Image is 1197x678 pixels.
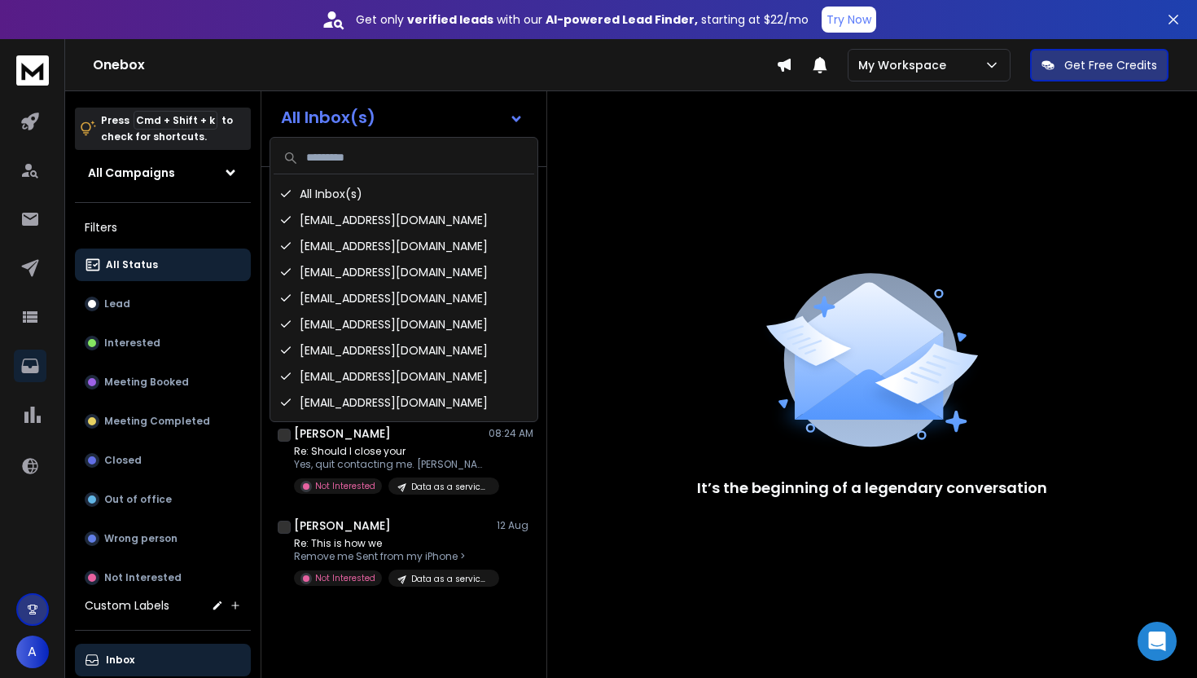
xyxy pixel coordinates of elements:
div: [EMAIL_ADDRESS][DOMAIN_NAME] [274,416,534,442]
p: All Status [106,258,158,271]
h3: Custom Labels [85,597,169,614]
strong: verified leads [407,11,493,28]
p: Get Free Credits [1064,57,1157,73]
div: [EMAIL_ADDRESS][DOMAIN_NAME] [274,259,534,285]
div: [EMAIL_ADDRESS][DOMAIN_NAME] [274,233,534,259]
p: It’s the beginning of a legendary conversation [697,477,1047,500]
p: Data as a service (DAAS) [411,573,489,585]
span: A [16,636,49,668]
div: [EMAIL_ADDRESS][DOMAIN_NAME] [274,337,534,363]
h1: [PERSON_NAME] [294,517,391,534]
p: Closed [104,454,142,467]
p: Inbox [106,654,134,667]
div: [EMAIL_ADDRESS][DOMAIN_NAME] [274,285,534,311]
img: logo [16,55,49,86]
p: Remove me Sent from my iPhone > [294,550,489,563]
div: [EMAIL_ADDRESS][DOMAIN_NAME] [274,207,534,233]
strong: AI-powered Lead Finder, [546,11,698,28]
p: Re: Should I close your [294,445,489,458]
p: Meeting Booked [104,376,189,389]
p: 12 Aug [497,519,533,532]
span: Cmd + Shift + k [134,111,217,130]
h1: All Campaigns [88,165,175,181]
p: Press to check for shortcuts. [101,112,233,145]
p: Not Interested [315,572,375,584]
p: Try Now [826,11,871,28]
p: 08:24 AM [489,427,533,440]
p: Data as a service (DAAS) [411,481,489,493]
p: Lead [104,297,130,310]
p: Wrong person [104,532,178,545]
div: [EMAIL_ADDRESS][DOMAIN_NAME] [274,311,534,337]
p: Meeting Completed [104,415,210,428]
p: Out of office [104,493,172,506]
h1: [PERSON_NAME] [294,425,391,442]
p: Yes, quit contacting me. [PERSON_NAME] [294,458,489,471]
p: Re: This is how we [294,537,489,550]
div: All Inbox(s) [274,181,534,207]
div: [EMAIL_ADDRESS][DOMAIN_NAME] [274,363,534,390]
h1: All Inbox(s) [281,109,375,125]
p: Get only with our starting at $22/mo [356,11,809,28]
h3: Filters [75,216,251,239]
div: Open Intercom Messenger [1138,622,1177,661]
div: [EMAIL_ADDRESS][DOMAIN_NAME] [274,390,534,416]
p: Interested [104,337,160,350]
p: Not Interested [315,480,375,492]
h1: Onebox [93,55,776,75]
p: My Workspace [858,57,953,73]
p: Not Interested [104,571,182,584]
